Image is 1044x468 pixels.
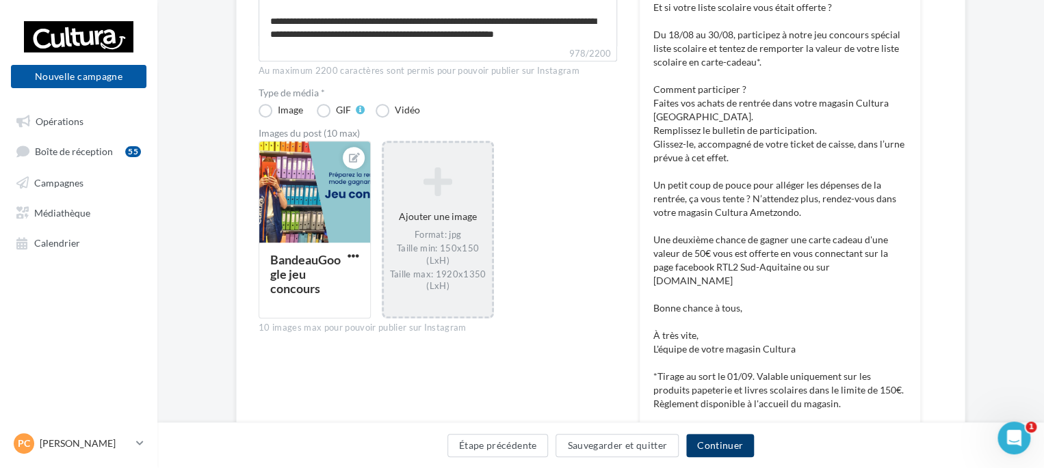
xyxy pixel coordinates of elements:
a: Opérations [8,108,149,133]
a: Campagnes [8,169,149,194]
div: 55 [125,146,141,157]
div: Images du post (10 max) [259,128,617,138]
span: PC [18,437,30,450]
span: Boîte de réception [35,146,113,157]
a: Calendrier [8,230,149,254]
span: Calendrier [34,237,80,249]
button: Continuer [686,434,754,457]
p: [PERSON_NAME] [40,437,131,450]
label: 978/2200 [259,46,617,61]
button: Sauvegarder et quitter [556,434,679,457]
span: Opérations [36,115,83,126]
div: BandeauGoogle jeu concours [270,252,341,296]
a: Boîte de réception55 [8,138,149,163]
button: Étape précédente [447,434,549,457]
iframe: Intercom live chat [997,422,1030,454]
span: 1 [1026,422,1036,432]
div: GIF [336,105,351,115]
a: PC [PERSON_NAME] [11,430,146,456]
span: Campagnes [34,176,83,188]
span: Médiathèque [34,206,90,218]
div: Vidéo [395,105,420,115]
a: Médiathèque [8,199,149,224]
div: Au maximum 2200 caractères sont permis pour pouvoir publier sur Instagram [259,65,617,77]
div: 10 images max pour pouvoir publier sur Instagram [259,322,617,334]
div: Image [278,105,303,115]
label: Type de média * [259,88,617,98]
button: Nouvelle campagne [11,65,146,88]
